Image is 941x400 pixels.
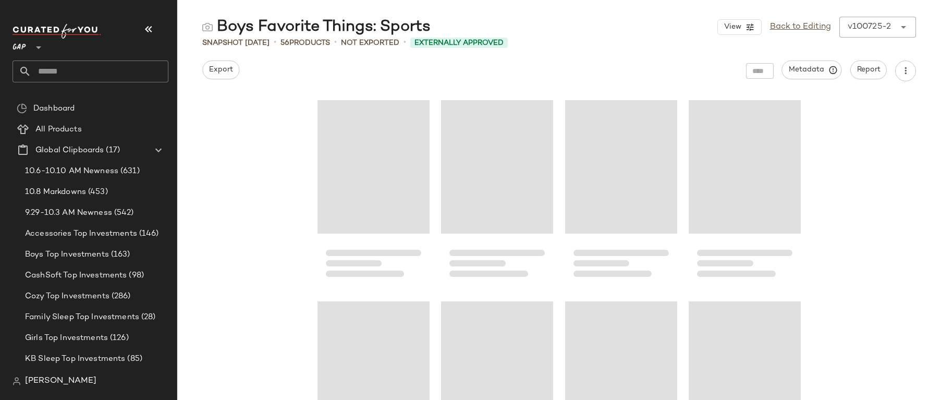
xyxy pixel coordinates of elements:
div: Boys Favorite Things: Sports [202,17,431,38]
span: (28) [139,311,156,323]
span: Snapshot [DATE] [202,38,270,49]
span: Externally Approved [414,38,504,49]
img: svg%3e [13,377,21,385]
span: All Products [35,124,82,136]
span: 9.29-10.3 AM Newness [25,207,112,219]
button: Metadata [782,60,842,79]
div: Loading... [689,96,801,289]
img: svg%3e [202,22,213,32]
span: Global Clipboards [35,144,104,156]
span: [PERSON_NAME] [25,375,96,387]
span: 10.6-10.10 AM Newness [25,165,118,177]
div: Loading... [317,96,430,289]
span: Not Exported [341,38,399,49]
span: Girls Top Investments [25,332,108,344]
span: 56 [280,39,289,47]
span: Report [857,66,881,74]
button: Export [202,60,239,79]
span: Cozy Top Investments [25,290,109,302]
button: Report [850,60,887,79]
span: GAP [13,35,26,54]
span: 10.8 Markdowns [25,186,86,198]
span: (163) [109,249,130,261]
span: • [404,37,406,49]
span: (126) [108,332,129,344]
span: (542) [112,207,134,219]
span: KB Sleep Top Investments [25,353,125,365]
span: • [274,37,276,49]
span: Family Sleep Top Investments [25,311,139,323]
div: Loading... [441,96,553,289]
span: (98) [127,270,144,282]
span: CashSoft Top Investments [25,270,127,282]
span: Dashboard [33,103,75,115]
span: • [334,37,337,49]
span: (631) [118,165,140,177]
span: Accessories Top Investments [25,228,137,240]
span: (85) [125,353,142,365]
span: (17) [104,144,120,156]
span: Metadata [788,65,836,75]
span: Boys Top Investments [25,249,109,261]
span: Export [209,66,233,74]
span: (146) [137,228,159,240]
span: View [723,23,741,31]
div: v100725-2 [848,21,891,33]
span: (453) [86,186,108,198]
div: Loading... [565,96,677,289]
img: svg%3e [17,103,27,114]
div: Products [280,38,330,49]
img: cfy_white_logo.C9jOOHJF.svg [13,24,101,39]
button: View [717,19,761,35]
a: Back to Editing [770,21,831,33]
span: (286) [109,290,131,302]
